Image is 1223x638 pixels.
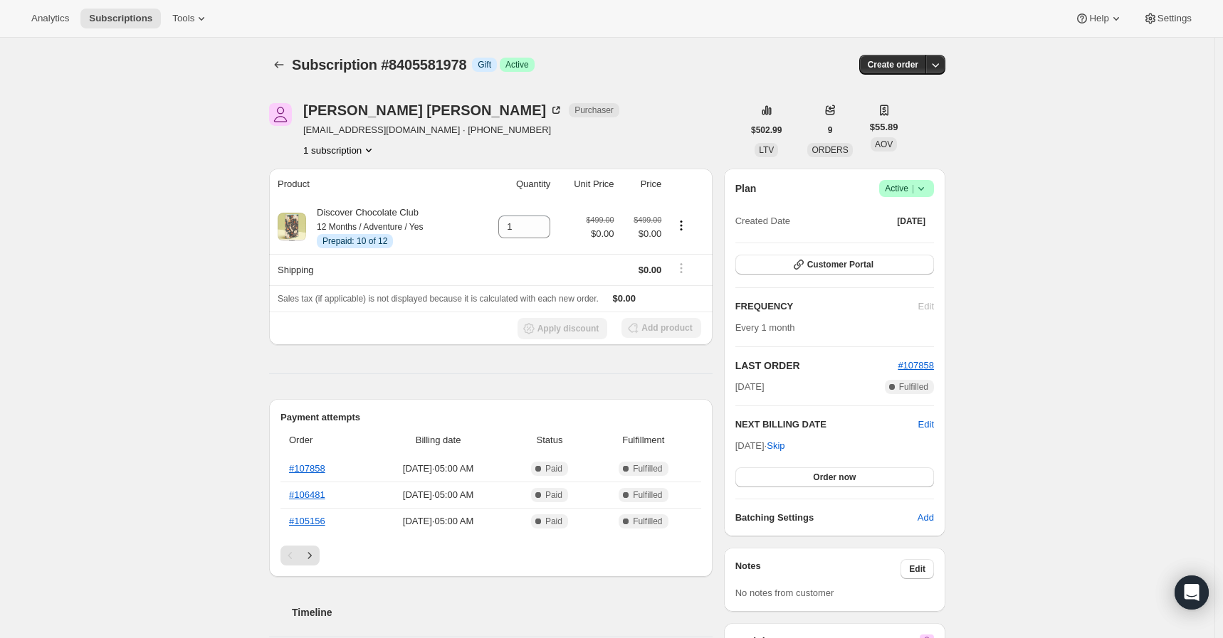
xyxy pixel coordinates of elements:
th: Quantity [476,169,555,200]
span: $0.00 [623,227,662,241]
span: Tools [172,13,194,24]
button: Subscriptions [269,55,289,75]
span: $0.00 [613,293,636,304]
a: #105156 [289,516,325,526]
button: Help [1066,9,1131,28]
span: Sales tax (if applicable) is not displayed because it is calculated with each new order. [278,294,599,304]
span: ORDERS [812,145,848,155]
h6: Batching Settings [735,511,918,525]
span: AOV [875,139,893,149]
button: Shipping actions [670,260,693,276]
span: Customer Portal [807,259,873,270]
span: 9 [828,124,833,136]
button: Order now [735,467,934,487]
a: #107858 [289,463,325,474]
span: Prepaid: 10 of 12 [322,235,387,247]
span: Keith Gilchrist [269,103,292,126]
a: #107858 [898,360,934,371]
button: Settings [1135,9,1200,28]
span: [EMAIL_ADDRESS][DOMAIN_NAME] · [PHONE_NUMBER] [303,123,619,137]
button: Add [909,506,943,529]
span: Paid [545,516,562,527]
span: Every 1 month [735,322,795,333]
span: Fulfillment [594,433,693,447]
div: [PERSON_NAME] [PERSON_NAME] [303,103,563,117]
small: $499.00 [586,216,614,224]
span: [DATE] · 05:00 AM [372,462,505,476]
span: $0.00 [639,265,662,275]
span: Status [513,433,586,447]
span: No notes from customer [735,588,834,598]
button: Customer Portal [735,255,934,275]
span: Help [1089,13,1108,24]
button: Next [300,546,320,565]
span: $55.89 [870,120,898,134]
span: $502.99 [751,124,782,136]
h2: Timeline [292,605,713,620]
button: Product actions [303,143,376,157]
span: Active [505,59,529,70]
small: $499.00 [634,216,661,224]
h2: FREQUENCY [735,299,918,314]
button: Subscriptions [80,9,161,28]
span: Subscriptions [89,13,152,24]
span: Add [918,511,934,525]
span: LTV [759,145,774,155]
span: Fulfilled [899,381,928,393]
th: Order [280,425,367,456]
button: Product actions [670,218,693,233]
span: [DATE] · [735,440,785,451]
h2: LAST ORDER [735,358,898,373]
button: [DATE] [888,211,934,231]
span: Created Date [735,214,790,228]
th: Price [619,169,666,200]
span: Create order [868,59,918,70]
span: Billing date [372,433,505,447]
span: Settings [1158,13,1192,24]
span: Skip [767,439,784,453]
span: Order now [813,472,856,483]
a: #106481 [289,489,325,500]
th: Product [269,169,476,200]
span: [DATE] [897,216,925,227]
span: [DATE] · 05:00 AM [372,488,505,502]
img: product img [278,213,306,241]
button: Tools [164,9,217,28]
span: $0.00 [586,227,614,241]
span: Active [885,181,928,196]
th: Unit Price [555,169,618,200]
span: Gift [478,59,491,70]
h2: Payment attempts [280,410,701,425]
span: | [912,183,914,194]
h3: Notes [735,559,901,579]
nav: Pagination [280,546,701,565]
span: Purchaser [574,105,614,116]
button: $502.99 [742,120,790,140]
span: Paid [545,463,562,474]
button: Skip [758,435,793,457]
th: Shipping [269,254,476,285]
button: #107858 [898,358,934,373]
span: Fulfilled [633,516,662,527]
button: Analytics [23,9,78,28]
span: Edit [909,563,925,575]
span: Fulfilled [633,489,662,501]
button: Edit [901,559,934,579]
small: 12 Months / Adventure / Yes [317,222,423,232]
div: Open Intercom Messenger [1175,575,1209,610]
button: Create order [859,55,927,75]
span: Paid [545,489,562,501]
div: Discover Chocolate Club [306,206,423,248]
span: Analytics [31,13,69,24]
span: [DATE] · 05:00 AM [372,514,505,528]
button: 9 [819,120,841,140]
span: [DATE] [735,380,765,394]
span: Fulfilled [633,463,662,474]
button: Edit [918,418,934,432]
span: Subscription #8405581978 [292,57,466,73]
h2: NEXT BILLING DATE [735,418,918,432]
h2: Plan [735,181,757,196]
